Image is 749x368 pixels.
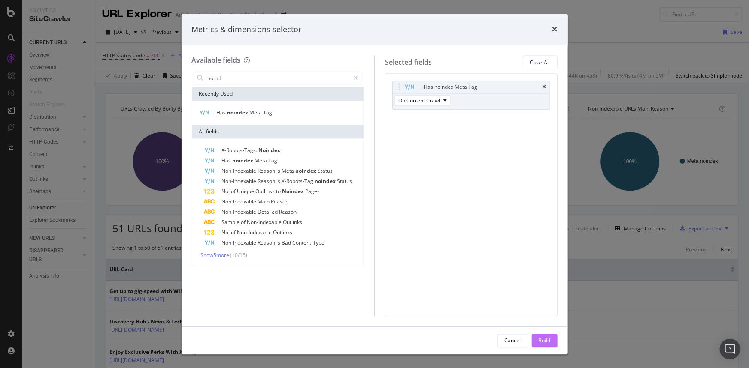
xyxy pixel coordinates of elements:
[282,239,293,247] span: Bad
[539,337,551,344] div: Build
[276,188,282,195] span: to
[279,209,297,216] span: Reason
[222,229,231,236] span: No.
[505,337,521,344] div: Cancel
[282,168,296,175] span: Meta
[530,59,550,66] div: Clear All
[231,229,237,236] span: of
[552,24,558,35] div: times
[282,188,306,195] span: Noindex
[217,109,227,117] span: Has
[296,168,318,175] span: noindex
[337,178,352,185] span: Status
[233,157,255,165] span: noindex
[543,85,546,90] div: times
[222,209,258,216] span: Non-Indexable
[277,168,282,175] span: is
[222,239,258,247] span: Non-Indexable
[282,178,315,185] span: X-Robots-Tag
[192,24,302,35] div: Metrics & dimensions selector
[259,147,281,154] span: Noindex
[222,188,231,195] span: No.
[315,178,337,185] span: noindex
[182,14,568,354] div: modal
[201,252,230,259] span: Show 5 more
[192,87,364,101] div: Recently Used
[306,188,320,195] span: Pages
[227,109,250,117] span: noindex
[230,252,248,259] span: ( 10 / 15 )
[398,97,440,104] span: On Current Crawl
[273,229,293,236] span: Outlinks
[269,157,278,165] span: Tag
[318,168,333,175] span: Status
[258,209,279,216] span: Detailed
[237,188,256,195] span: Unique
[258,198,271,206] span: Main
[222,147,259,154] span: X-Robots-Tags:
[264,109,273,117] span: Tag
[237,229,273,236] span: Non-Indexable
[255,157,269,165] span: Meta
[532,334,558,347] button: Build
[241,219,247,226] span: of
[222,178,258,185] span: Non-Indexable
[424,83,477,92] div: Has noindex Meta Tag
[293,239,325,247] span: Content-Type
[258,168,277,175] span: Reason
[256,188,276,195] span: Outlinks
[497,334,528,347] button: Cancel
[250,109,264,117] span: Meta
[277,239,282,247] span: is
[258,178,277,185] span: Reason
[222,157,233,165] span: Has
[231,188,237,195] span: of
[222,219,241,226] span: Sample
[720,339,740,359] div: Open Intercom Messenger
[192,125,364,139] div: All fields
[392,81,550,110] div: Has noindex Meta TagtimesOn Current Crawl
[192,56,241,65] div: Available fields
[207,72,350,85] input: Search by field name
[258,239,277,247] span: Reason
[222,168,258,175] span: Non-Indexable
[271,198,289,206] span: Reason
[394,96,451,106] button: On Current Crawl
[385,57,432,67] div: Selected fields
[247,219,283,226] span: Non-Indexable
[523,56,558,69] button: Clear All
[222,198,258,206] span: Non-Indexable
[283,219,303,226] span: Outlinks
[277,178,282,185] span: is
